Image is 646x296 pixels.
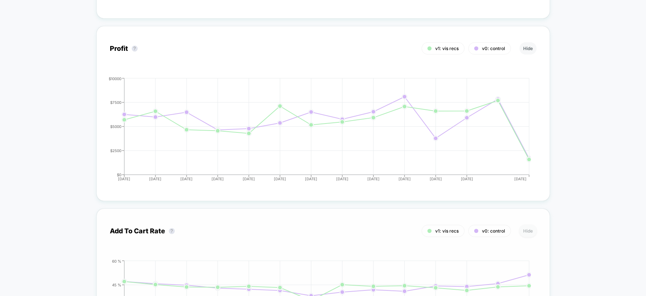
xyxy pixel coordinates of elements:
[519,225,537,237] button: Hide
[367,177,380,181] tspan: [DATE]
[118,177,131,181] tspan: [DATE]
[435,46,459,51] span: v1: vis recs
[109,76,121,80] tspan: $10000
[336,177,348,181] tspan: [DATE]
[117,172,121,177] tspan: $0
[482,46,505,51] span: v0: control
[110,148,121,152] tspan: $2500
[112,282,121,287] tspan: 45 %
[169,228,175,234] button: ?
[435,228,459,234] span: v1: vis recs
[211,177,224,181] tspan: [DATE]
[110,100,121,104] tspan: $7500
[461,177,473,181] tspan: [DATE]
[519,42,537,55] button: Hide
[110,124,121,128] tspan: $5000
[430,177,442,181] tspan: [DATE]
[112,259,121,263] tspan: 60 %
[180,177,193,181] tspan: [DATE]
[274,177,286,181] tspan: [DATE]
[102,76,529,188] div: PROFIT
[305,177,317,181] tspan: [DATE]
[399,177,411,181] tspan: [DATE]
[132,46,138,52] button: ?
[482,228,505,234] span: v0: control
[149,177,161,181] tspan: [DATE]
[514,177,527,181] tspan: [DATE]
[243,177,255,181] tspan: [DATE]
